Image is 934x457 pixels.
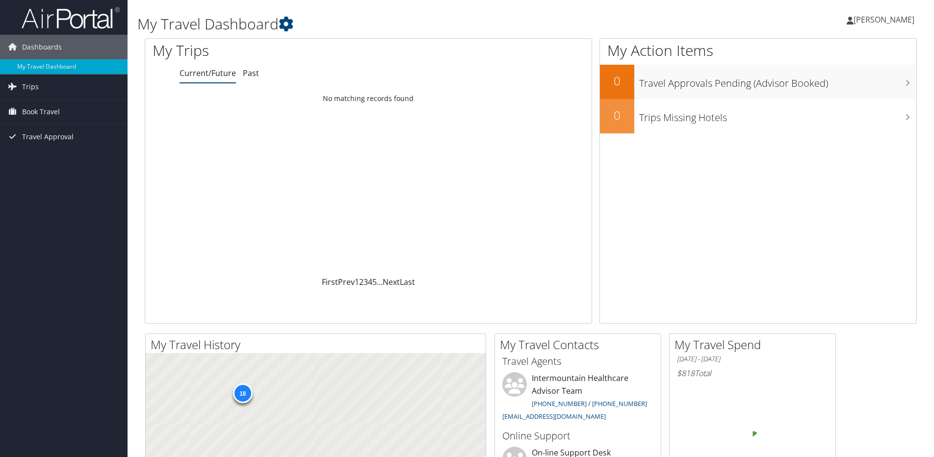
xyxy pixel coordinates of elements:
[847,5,924,34] a: [PERSON_NAME]
[151,336,486,353] h2: My Travel History
[372,277,377,287] a: 5
[137,14,662,34] h1: My Travel Dashboard
[854,14,914,25] span: [PERSON_NAME]
[400,277,415,287] a: Last
[22,75,39,99] span: Trips
[677,368,828,379] h6: Total
[677,368,695,379] span: $818
[363,277,368,287] a: 3
[153,40,398,61] h1: My Trips
[22,35,62,59] span: Dashboards
[600,107,634,124] h2: 0
[600,99,916,133] a: 0Trips Missing Hotels
[368,277,372,287] a: 4
[500,336,661,353] h2: My Travel Contacts
[600,40,916,61] h1: My Action Items
[502,412,606,421] a: [EMAIL_ADDRESS][DOMAIN_NAME]
[497,372,658,425] li: Intermountain Healthcare Advisor Team
[22,100,60,124] span: Book Travel
[675,336,835,353] h2: My Travel Spend
[502,355,653,368] h3: Travel Agents
[322,277,338,287] a: First
[355,277,359,287] a: 1
[639,106,916,125] h3: Trips Missing Hotels
[233,383,252,403] div: 18
[22,125,74,149] span: Travel Approval
[677,355,828,364] h6: [DATE] - [DATE]
[639,72,916,90] h3: Travel Approvals Pending (Advisor Booked)
[338,277,355,287] a: Prev
[145,90,592,107] td: No matching records found
[377,277,383,287] span: …
[243,68,259,78] a: Past
[359,277,363,287] a: 2
[600,73,634,89] h2: 0
[22,6,120,29] img: airportal-logo.png
[600,65,916,99] a: 0Travel Approvals Pending (Advisor Booked)
[502,429,653,443] h3: Online Support
[180,68,236,78] a: Current/Future
[532,399,647,408] a: [PHONE_NUMBER] / [PHONE_NUMBER]
[383,277,400,287] a: Next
